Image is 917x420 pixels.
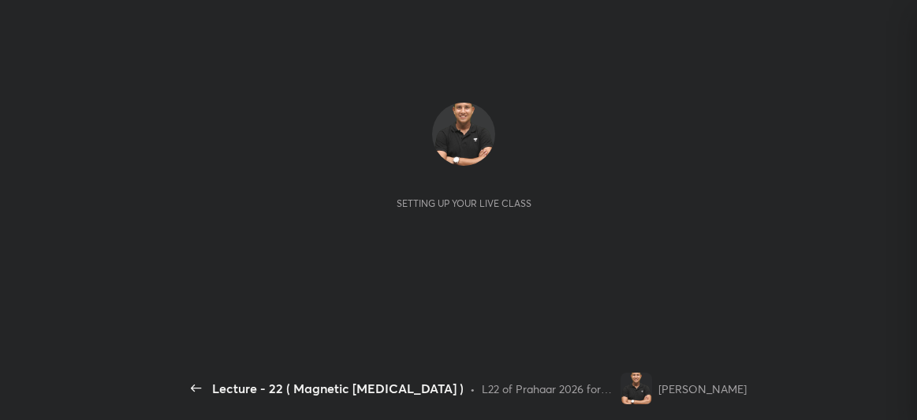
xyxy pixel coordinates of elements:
[212,379,464,398] div: Lecture - 22 ( Magnetic [MEDICAL_DATA] )
[432,103,495,166] img: 3ab381f3791941bea4738973d626649b.png
[470,381,475,397] div: •
[397,197,531,209] div: Setting up your live class
[482,381,614,397] div: L22 of Prahaar 2026 for Class 10th ( PHYSICS )
[658,381,747,397] div: [PERSON_NAME]
[621,373,652,404] img: 3ab381f3791941bea4738973d626649b.png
